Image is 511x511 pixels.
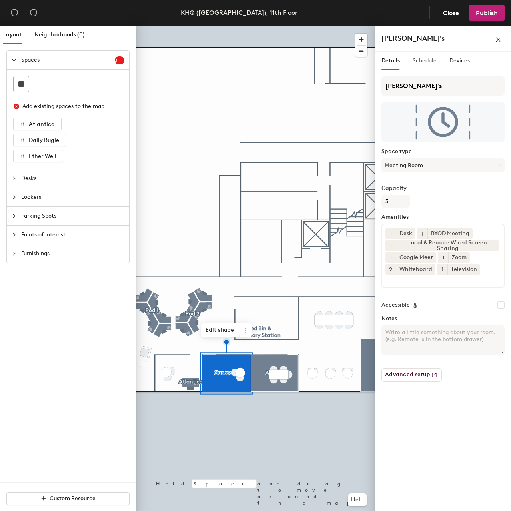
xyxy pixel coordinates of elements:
span: undo [10,8,18,16]
span: expanded [12,58,16,62]
button: 1 [385,240,396,251]
span: Schedule [413,57,437,64]
span: collapsed [12,176,16,181]
button: Atlantica [13,118,62,130]
div: Google Meet [396,252,436,263]
button: Meeting Room [381,158,505,172]
span: Custom Resource [50,495,96,502]
div: Television [447,264,480,275]
span: Atlantica [29,121,55,128]
span: collapsed [12,195,16,200]
label: Space type [381,148,505,155]
span: collapsed [12,251,16,256]
span: 1 [442,254,444,262]
span: Parking Spots [21,207,124,225]
div: Desk [396,228,415,239]
span: Points of Interest [21,226,124,244]
span: Spaces [21,51,115,69]
span: Lockers [21,188,124,206]
span: Publish [476,9,498,17]
span: Close [443,9,459,17]
span: Details [381,57,400,64]
button: Publish [469,5,505,21]
button: 1 [385,228,396,239]
span: close-circle [14,104,19,109]
span: close [495,37,501,42]
button: Advanced setup [381,368,442,382]
button: Daily Bugle [13,134,66,146]
span: 2 [389,265,392,274]
div: Zoom [448,252,470,263]
button: 1 [417,228,427,239]
button: Ether Well [13,150,63,162]
h4: [PERSON_NAME]'s [381,33,445,44]
button: 1 [385,252,396,263]
label: Accessible [381,302,410,308]
span: Edit shape [201,323,239,337]
button: 1 [437,264,447,275]
span: 1 [390,230,392,238]
span: Neighborhoods (0) [34,31,85,38]
button: 1 [438,252,448,263]
span: Furnishings [21,244,124,263]
div: BYOD Meeting [427,228,473,239]
button: Help [348,493,367,506]
span: Desks [21,169,124,188]
span: 1 [390,242,392,250]
span: Ether Well [29,153,56,160]
sup: 3 [115,56,124,64]
div: Local & Remote Wired Screen Sharing [396,240,499,251]
button: Redo (⌘ + ⇧ + Z) [26,5,42,21]
button: Custom Resource [6,492,130,505]
div: Whiteboard [396,264,435,275]
span: 1 [390,254,392,262]
span: Daily Bugle [29,137,59,144]
span: 1 [421,230,423,238]
span: collapsed [12,214,16,218]
img: The space named Gusteau's [381,102,505,142]
span: Layout [3,31,22,38]
span: 1 [441,265,443,274]
div: Add existing spaces to the map [22,102,118,111]
label: Amenities [381,214,505,220]
label: Notes [381,315,505,322]
label: Capacity [381,185,505,192]
span: Devices [449,57,470,64]
div: KHQ ([GEOGRAPHIC_DATA]), 11th Floor [181,8,297,18]
span: collapsed [12,232,16,237]
button: Close [436,5,466,21]
button: 2 [385,264,396,275]
span: 3 [115,58,124,63]
button: Undo (⌘ + Z) [6,5,22,21]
